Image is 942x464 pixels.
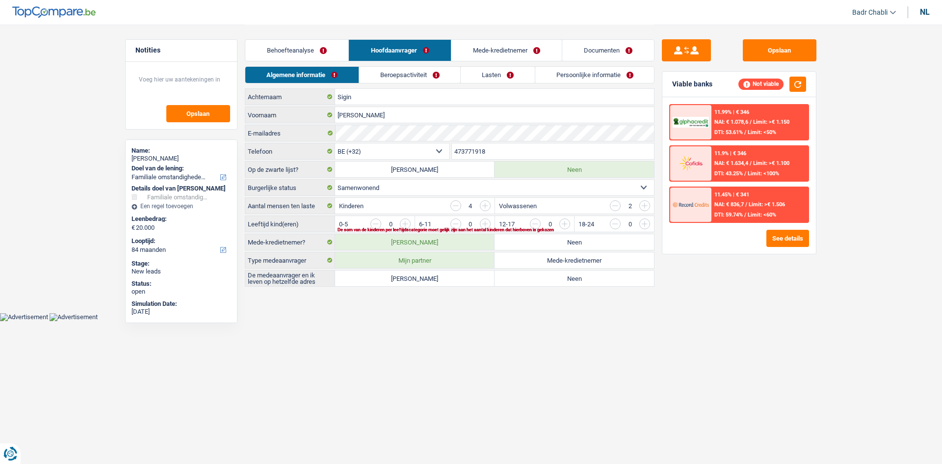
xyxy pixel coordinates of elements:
[135,46,227,55] h5: Notities
[245,40,348,61] a: Behoefteanalyse
[461,67,535,83] a: Lasten
[495,234,654,250] label: Neen
[131,203,231,210] div: Een regel toevoegen
[245,216,335,232] label: Leeftijd kind(eren)
[339,203,364,209] label: Kinderen
[673,154,709,172] img: Cofidis
[715,212,743,218] span: DTI: 59.74%
[715,119,749,125] span: NAI: € 1.078,6
[499,203,537,209] label: Volwassenen
[451,40,562,61] a: Mede-kredietnemer
[748,129,777,136] span: Limit: <50%
[495,252,654,268] label: Mede-kredietnemer
[748,212,777,218] span: Limit: <60%
[844,4,896,21] a: Badr Chabli
[535,67,654,83] a: Persoonlijke informatie
[852,8,888,17] span: Badr Chabli
[715,129,743,136] span: DTI: 53.61%
[386,221,395,227] div: 0
[673,195,709,214] img: Record Credits
[495,271,654,286] label: Neen
[131,308,231,316] div: [DATE]
[245,67,359,83] a: Algemene informatie
[245,180,335,195] label: Burgerlijke status
[131,268,231,275] div: New leads
[349,40,450,61] a: Hoofdaanvrager
[673,117,709,128] img: Alphacredit
[715,150,747,157] div: 11.9% | € 346
[131,280,231,288] div: Status:
[131,224,135,232] span: €
[754,160,790,166] span: Limit: >€ 1.100
[245,89,335,105] label: Achternaam
[131,300,231,308] div: Simulation Date:
[245,271,335,286] label: De medeaanvrager en ik leven op hetzelfde adres
[750,160,752,166] span: /
[131,147,231,155] div: Name:
[715,191,750,198] div: 11.45% | € 341
[335,234,495,250] label: [PERSON_NAME]
[335,162,495,177] label: [PERSON_NAME]
[335,252,495,268] label: Mijn partner
[339,221,348,227] label: 0-5
[245,234,335,250] label: Mede-kredietnemer?
[748,170,780,177] span: Limit: <100%
[745,129,747,136] span: /
[335,271,495,286] label: [PERSON_NAME]
[749,201,785,208] span: Limit: >€ 1.506
[738,79,784,89] div: Not viable
[245,198,335,214] label: Aantal mensen ten laste
[131,164,229,172] label: Doel van de lening:
[187,110,210,117] span: Opslaan
[715,160,749,166] span: NAI: € 1.634,4
[245,125,335,141] label: E-mailadres
[754,119,790,125] span: Limit: >€ 1.150
[131,215,229,223] label: Leenbedrag:
[452,143,654,159] input: 401020304
[166,105,230,122] button: Opslaan
[131,237,229,245] label: Looptijd:
[745,212,747,218] span: /
[359,67,461,83] a: Beroepsactiviteit
[743,39,816,61] button: Opslaan
[131,155,231,163] div: [PERSON_NAME]
[466,203,475,209] div: 4
[750,119,752,125] span: /
[12,6,96,18] img: TopCompare Logo
[562,40,654,61] a: Documenten
[131,260,231,268] div: Stage:
[50,313,98,321] img: Advertisement
[245,107,335,123] label: Voornaam
[245,162,335,177] label: Op de zwarte lijst?
[920,7,930,17] div: nl
[495,162,654,177] label: Neen
[715,170,743,177] span: DTI: 43.25%
[626,203,634,209] div: 2
[766,230,809,247] button: See details
[746,201,748,208] span: /
[672,80,712,88] div: Viable banks
[715,109,750,115] div: 11.99% | € 346
[131,288,231,296] div: open
[131,185,231,192] div: Details doel van [PERSON_NAME]
[338,228,621,232] div: De som van de kinderen per leeftijdscategorie moet gelijk zijn aan het aantal kinderen dat hierbo...
[245,252,335,268] label: Type medeaanvrager
[715,201,744,208] span: NAI: € 836,7
[245,143,335,159] label: Telefoon
[745,170,747,177] span: /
